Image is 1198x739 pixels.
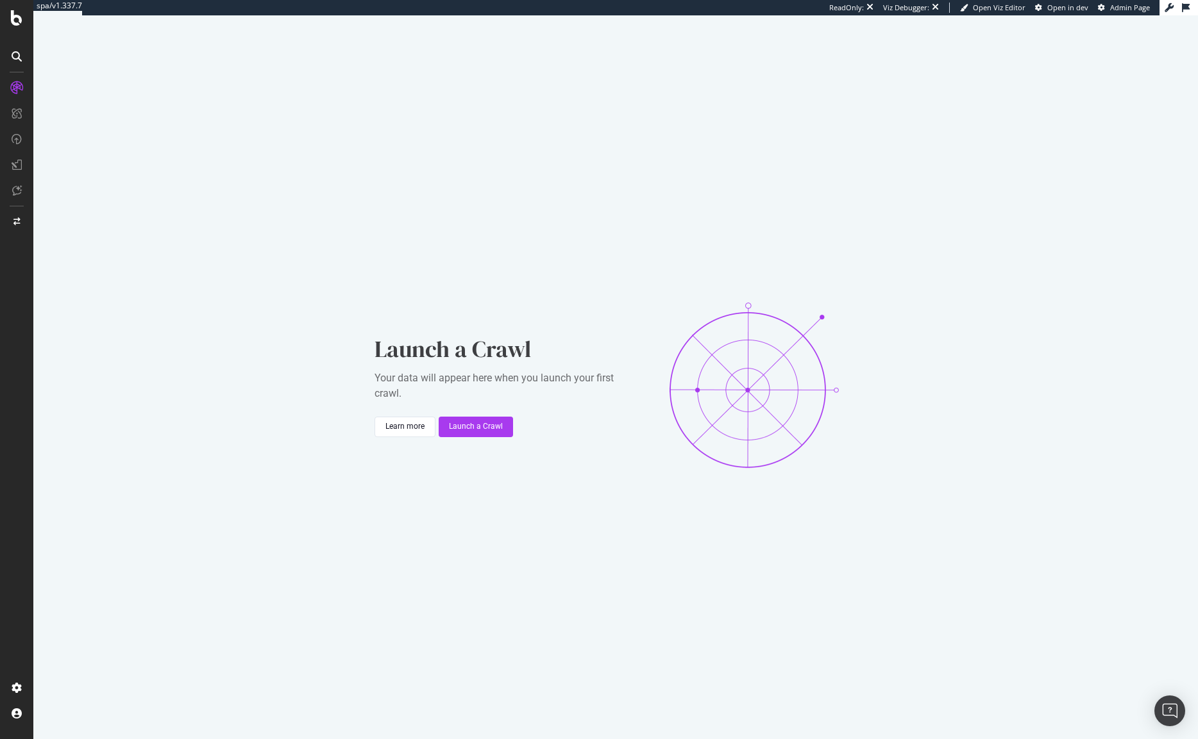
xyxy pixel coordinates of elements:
div: Launch a Crawl [375,333,631,365]
a: Admin Page [1098,3,1150,13]
button: Learn more [375,417,435,437]
div: Open Intercom Messenger [1154,695,1185,726]
div: Learn more [385,421,425,432]
div: Viz Debugger: [883,3,929,13]
img: LtdVyoEg.png [652,283,857,488]
span: Open Viz Editor [973,3,1025,12]
div: Your data will appear here when you launch your first crawl. [375,370,631,401]
span: Open in dev [1047,3,1088,12]
div: ReadOnly: [829,3,864,13]
div: Launch a Crawl [449,421,503,432]
button: Launch a Crawl [439,417,513,437]
a: Open in dev [1035,3,1088,13]
span: Admin Page [1110,3,1150,12]
a: Open Viz Editor [960,3,1025,13]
